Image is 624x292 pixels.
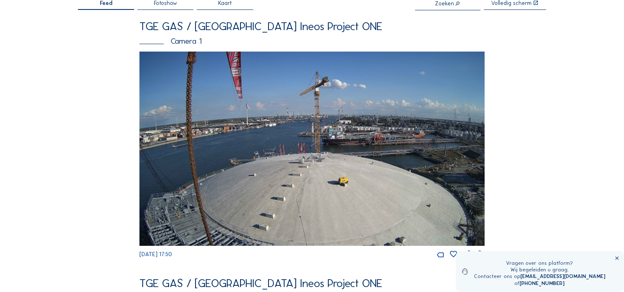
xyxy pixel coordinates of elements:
[139,251,172,258] span: [DATE] 17:50
[520,273,605,279] a: [EMAIL_ADDRESS][DOMAIN_NAME]
[154,0,177,6] span: Fotoshow
[520,280,565,286] a: [PHONE_NUMBER]
[462,260,468,283] img: operator
[139,37,485,45] div: Camera 1
[139,21,485,32] div: TGE GAS / [GEOGRAPHIC_DATA] Ineos Project ONE
[100,0,113,6] span: Feed
[474,280,605,287] div: of
[474,260,605,266] div: Vragen over ons platform?
[139,278,485,289] div: TGE GAS / [GEOGRAPHIC_DATA] Ineos Project ONE
[474,266,605,273] div: Wij begeleiden u graag.
[218,0,232,6] span: Kaart
[474,273,605,280] div: Contacteer ons op
[491,0,532,6] div: Volledig scherm
[139,52,485,246] img: Image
